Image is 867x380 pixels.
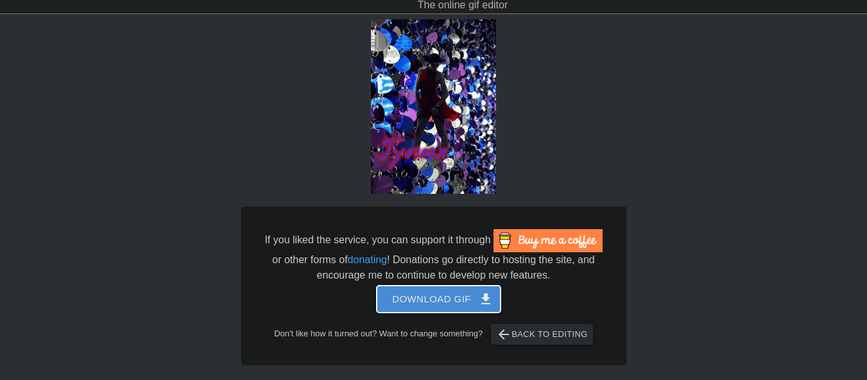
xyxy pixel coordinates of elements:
[392,291,485,307] span: Download gif
[264,229,604,283] div: If you liked the service, you can support it through or other forms of ! Donations go directly to...
[494,229,603,252] img: Buy Me A Coffee
[496,327,511,342] span: arrow_back
[496,327,588,342] span: Back to Editing
[377,286,501,313] button: Download gif
[371,19,496,194] img: ZNIjbMUO.gif
[478,291,494,307] span: get_app
[366,293,501,304] a: Download gif
[348,254,387,265] a: donating
[261,324,606,345] div: Don't like how it turned out? Want to change something?
[491,324,593,345] button: Back to Editing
